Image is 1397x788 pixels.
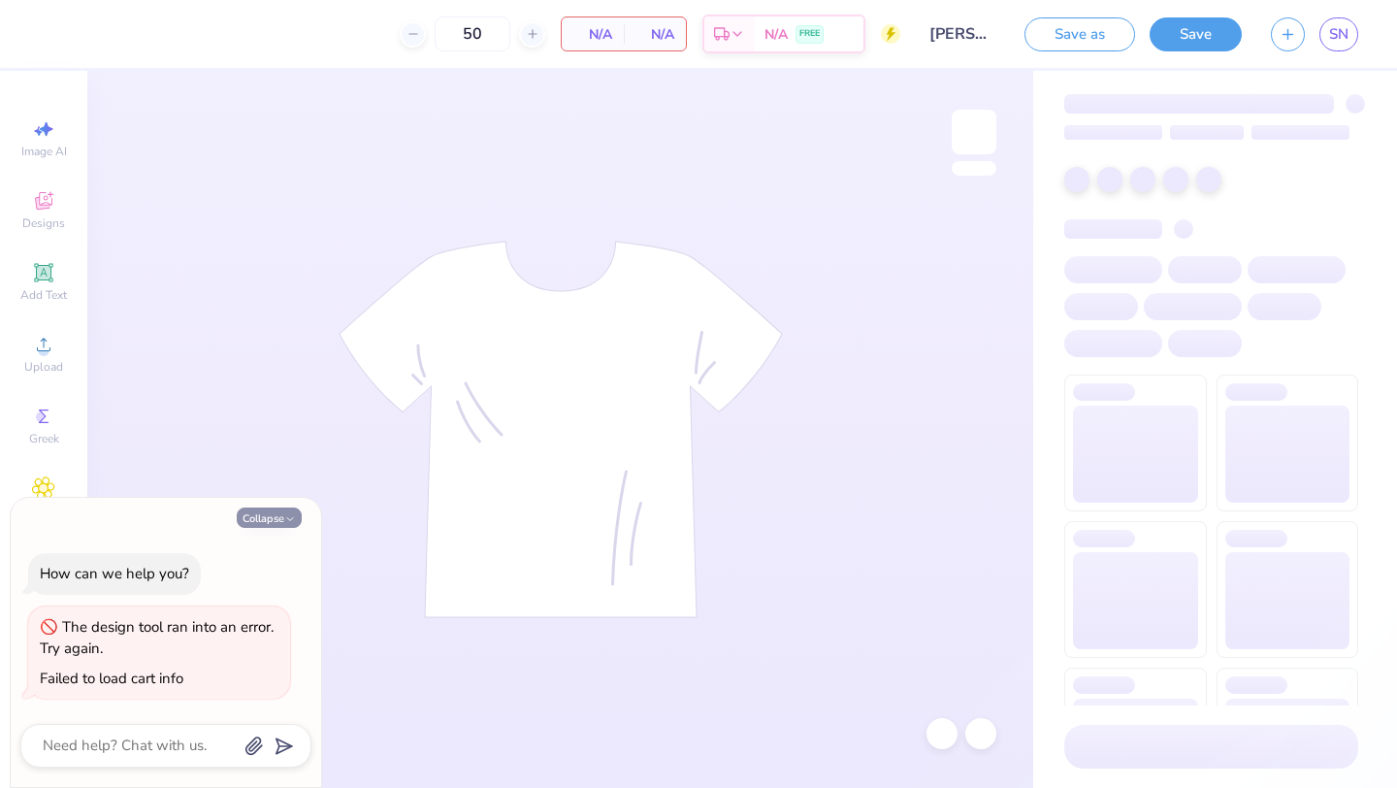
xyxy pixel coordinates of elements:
span: Add Text [20,287,67,303]
span: Designs [22,215,65,231]
a: SN [1319,17,1358,51]
span: N/A [573,24,612,45]
div: The design tool ran into an error. Try again. [40,617,274,659]
input: – – [435,16,510,51]
span: N/A [764,24,788,45]
button: Collapse [237,508,302,528]
button: Save as [1024,17,1135,51]
div: Failed to load cart info [40,669,183,688]
span: SN [1329,23,1348,46]
div: How can we help you? [40,564,189,583]
span: Clipart & logos [10,503,78,534]
input: Untitled Design [915,15,1010,53]
span: Image AI [21,144,67,159]
span: Greek [29,431,59,446]
button: Save [1150,17,1242,51]
span: N/A [635,24,674,45]
img: tee-skeleton.svg [339,241,783,618]
span: Upload [24,359,63,375]
span: FREE [799,27,820,41]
